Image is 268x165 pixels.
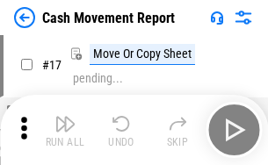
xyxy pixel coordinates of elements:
img: Back [14,7,35,28]
img: Support [210,11,224,25]
div: pending... [73,72,123,85]
span: # 17 [42,58,62,72]
div: Move Or Copy Sheet [90,44,195,65]
img: Settings menu [233,7,254,28]
div: Cash Movement Report [42,10,175,26]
